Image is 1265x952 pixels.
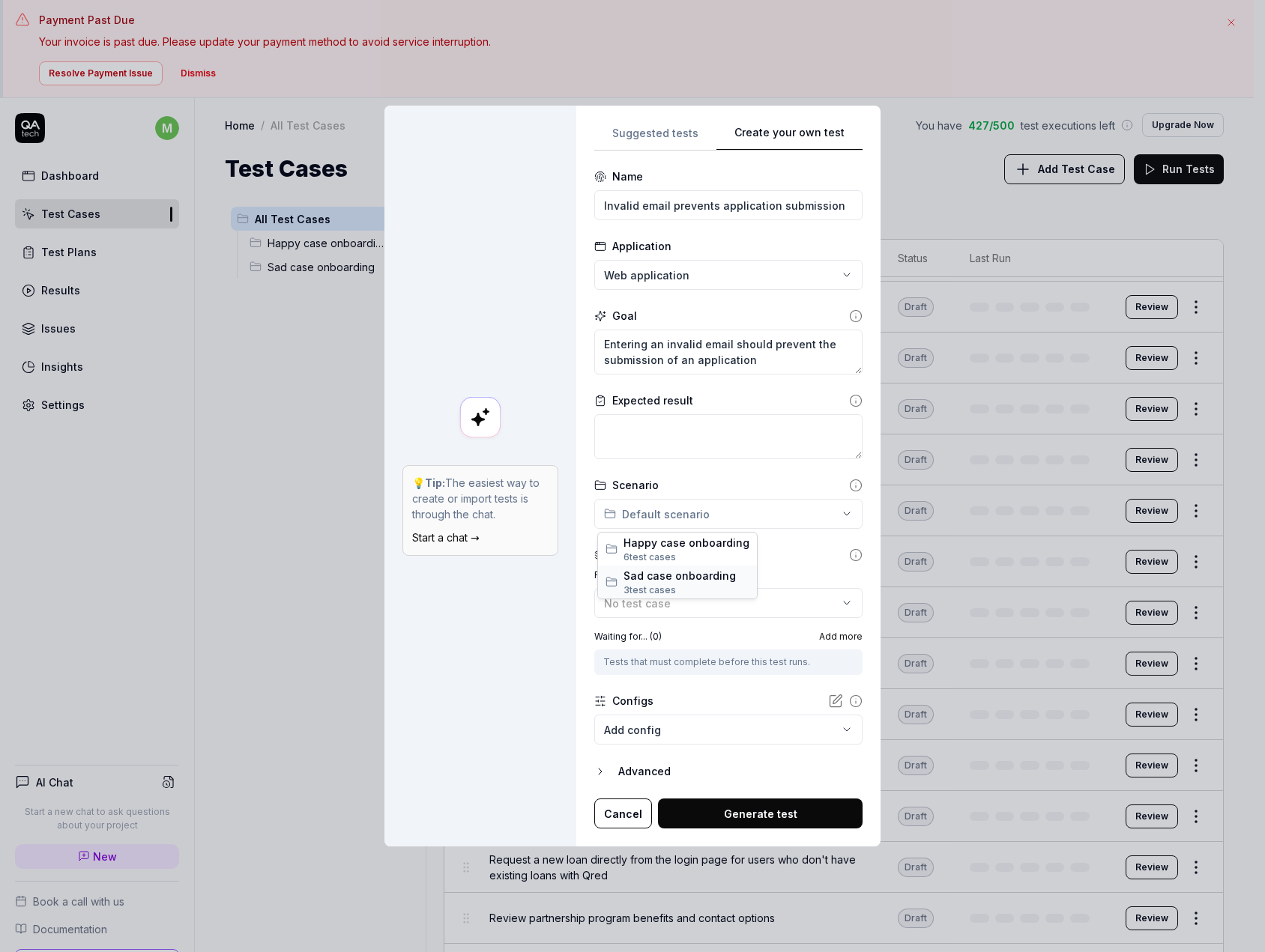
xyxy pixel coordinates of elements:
span: Sad case onboarding [624,568,749,583]
span: 3 test case [624,584,671,595]
span: s [671,551,676,563]
span: 6 test case [624,551,671,563]
span: Happy case onboarding [624,535,749,551]
span: s [671,584,676,595]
